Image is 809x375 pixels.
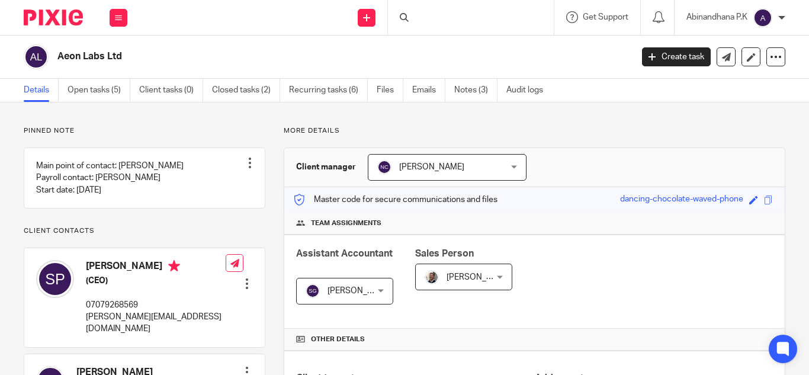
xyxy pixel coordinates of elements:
[168,260,180,272] i: Primary
[86,275,226,287] h5: (CEO)
[306,284,320,298] img: svg%3E
[86,299,226,311] p: 07079268569
[24,44,49,69] img: svg%3E
[86,311,226,335] p: [PERSON_NAME][EMAIL_ADDRESS][DOMAIN_NAME]
[377,79,403,102] a: Files
[399,163,464,171] span: [PERSON_NAME]
[447,273,512,281] span: [PERSON_NAME]
[506,79,552,102] a: Audit logs
[57,50,511,63] h2: Aeon Labs Ltd
[68,79,130,102] a: Open tasks (5)
[24,79,59,102] a: Details
[284,126,785,136] p: More details
[412,79,445,102] a: Emails
[425,270,439,284] img: Matt%20Circle.png
[24,126,265,136] p: Pinned note
[686,11,747,23] p: Abinandhana P.K
[642,47,711,66] a: Create task
[24,226,265,236] p: Client contacts
[311,219,381,228] span: Team assignments
[36,260,74,298] img: svg%3E
[415,249,474,258] span: Sales Person
[454,79,497,102] a: Notes (3)
[212,79,280,102] a: Closed tasks (2)
[620,193,743,207] div: dancing-chocolate-waved-phone
[24,9,83,25] img: Pixie
[377,160,391,174] img: svg%3E
[139,79,203,102] a: Client tasks (0)
[753,8,772,27] img: svg%3E
[289,79,368,102] a: Recurring tasks (6)
[293,194,497,206] p: Master code for secure communications and files
[583,13,628,21] span: Get Support
[296,161,356,173] h3: Client manager
[86,260,226,275] h4: [PERSON_NAME]
[311,335,365,344] span: Other details
[328,287,393,295] span: [PERSON_NAME]
[296,249,393,258] span: Assistant Accountant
